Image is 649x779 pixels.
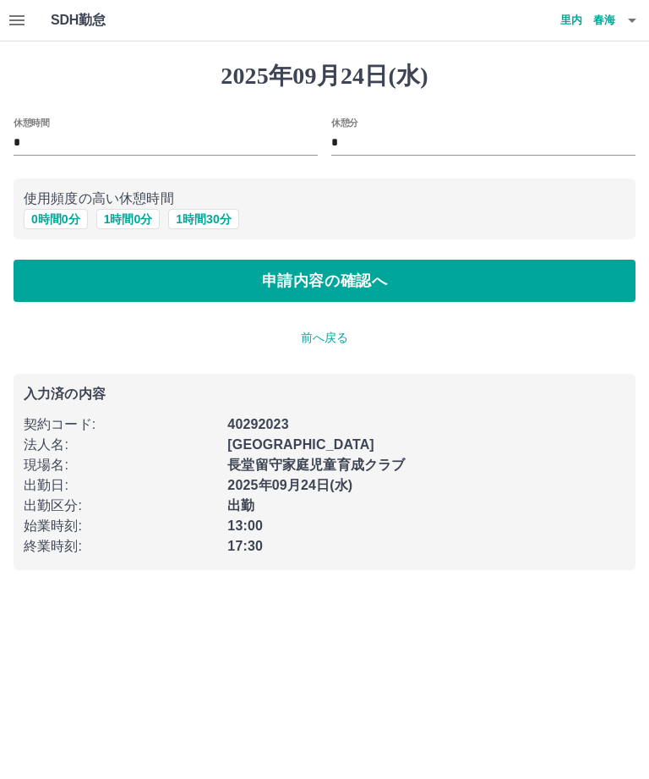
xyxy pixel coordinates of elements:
label: 休憩時間 [14,116,49,129]
b: 長堂留守家庭児童育成クラブ [227,458,405,472]
p: 契約コード : [24,414,217,435]
b: 出勤 [227,498,254,513]
p: 終業時刻 : [24,536,217,557]
b: 2025年09月24日(水) [227,478,352,492]
p: 始業時刻 : [24,516,217,536]
button: 1時間0分 [96,209,161,229]
b: 13:00 [227,518,263,533]
p: 使用頻度の高い休憩時間 [24,189,625,209]
button: 0時間0分 [24,209,88,229]
p: 法人名 : [24,435,217,455]
p: 入力済の内容 [24,387,625,401]
h1: 2025年09月24日(水) [14,62,635,91]
label: 休憩分 [331,116,358,129]
button: 1時間30分 [168,209,238,229]
b: [GEOGRAPHIC_DATA] [227,437,374,452]
p: 出勤区分 : [24,496,217,516]
b: 17:30 [227,539,263,553]
p: 前へ戻る [14,329,635,347]
p: 出勤日 : [24,475,217,496]
button: 申請内容の確認へ [14,260,635,302]
p: 現場名 : [24,455,217,475]
b: 40292023 [227,417,288,431]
